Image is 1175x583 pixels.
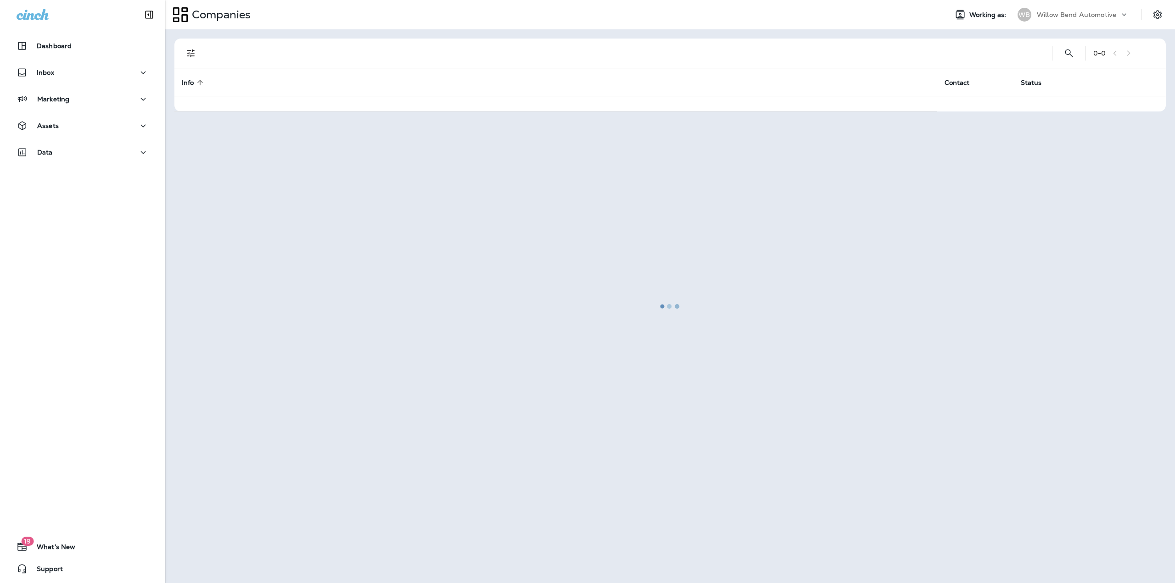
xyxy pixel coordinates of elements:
[136,6,162,24] button: Collapse Sidebar
[1149,6,1166,23] button: Settings
[37,95,69,103] p: Marketing
[1018,8,1031,22] div: WB
[9,560,156,578] button: Support
[21,537,34,546] span: 19
[28,543,75,554] span: What's New
[37,42,72,50] p: Dashboard
[37,122,59,129] p: Assets
[9,117,156,135] button: Assets
[9,143,156,161] button: Data
[969,11,1008,19] span: Working as:
[1037,11,1116,18] p: Willow Bend Automotive
[9,90,156,108] button: Marketing
[28,565,63,576] span: Support
[37,69,54,76] p: Inbox
[9,37,156,55] button: Dashboard
[9,538,156,556] button: 19What's New
[37,149,53,156] p: Data
[9,63,156,82] button: Inbox
[188,8,251,22] p: Companies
